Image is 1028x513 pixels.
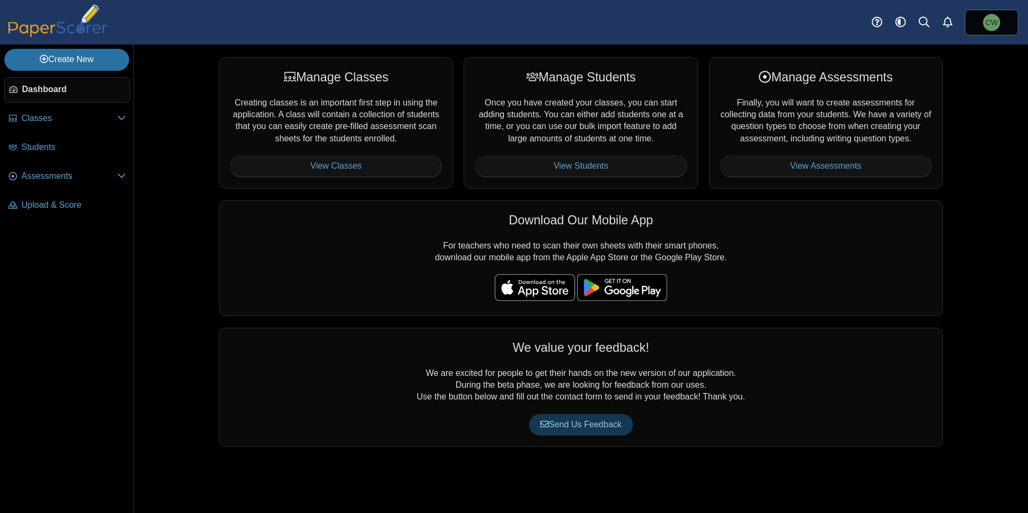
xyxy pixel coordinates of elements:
a: Upload & Score [4,193,130,218]
a: Send Us Feedback [529,414,633,435]
a: View Classes [230,155,442,177]
a: Alerts [936,11,959,34]
div: Finally, you will want to create assessments for collecting data from your students. We have a va... [709,57,943,188]
span: Classes [21,112,117,124]
div: For teachers who need to scan their own sheets with their smart phones, download our mobile app f... [219,200,943,316]
div: We are excited for people to get their hands on the new version of our application. During the be... [219,328,943,447]
div: Manage Students [475,69,686,86]
a: Create New [4,49,129,70]
a: View Assessments [720,155,932,177]
a: View Students [475,155,686,177]
span: Assessments [21,170,117,182]
span: Christian Wallen [983,14,1000,31]
a: Classes [4,106,130,132]
a: Assessments [4,164,130,190]
div: We value your feedback! [230,339,932,356]
a: PaperScorer [4,29,111,39]
img: apple-store-badge.svg [495,274,575,301]
span: Christian Wallen [985,19,997,26]
a: Christian Wallen [965,10,1018,35]
div: Once you have created your classes, you can start adding students. You can either add students on... [464,57,698,188]
img: PaperScorer [4,4,111,37]
span: Students [21,141,126,153]
div: Download Our Mobile App [230,212,932,229]
div: Manage Classes [230,69,442,86]
div: Creating classes is an important first step in using the application. A class will contain a coll... [219,57,453,188]
a: Students [4,135,130,161]
img: google-play-badge.png [577,274,667,301]
div: Manage Assessments [720,69,932,86]
span: Dashboard [22,84,125,95]
span: Send Us Feedback [540,420,622,429]
a: Dashboard [4,77,130,103]
span: Upload & Score [21,199,126,211]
